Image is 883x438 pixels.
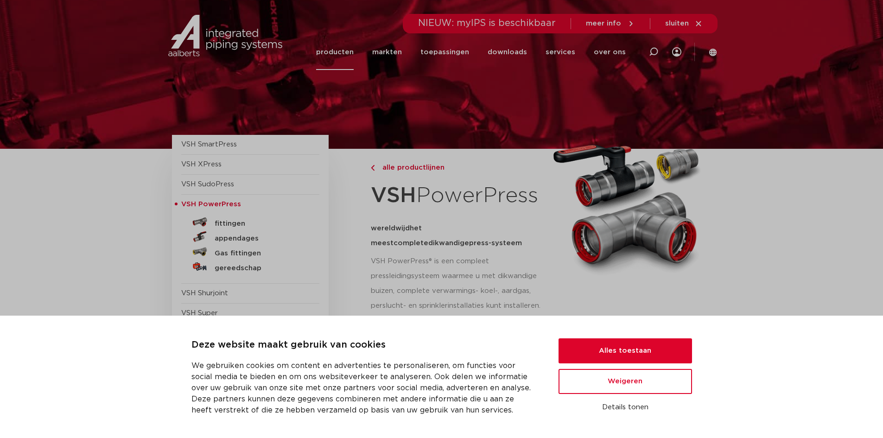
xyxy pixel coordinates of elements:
[215,220,306,228] h5: fittingen
[371,225,410,232] span: wereldwijd
[428,240,469,247] span: dikwandige
[594,34,626,70] a: over ons
[586,19,635,28] a: meer info
[181,229,319,244] a: appendages
[372,34,402,70] a: markten
[371,225,422,247] span: het meest
[371,254,545,313] p: VSH PowerPress® is een compleet pressleidingsysteem waarmee u met dikwandige buizen, complete ver...
[377,164,445,171] span: alle productlijnen
[181,161,222,168] a: VSH XPress
[559,369,692,394] button: Weigeren
[215,235,306,243] h5: appendages
[215,249,306,258] h5: Gas fittingen
[394,240,428,247] span: complete
[181,259,319,274] a: gereedschap
[371,178,545,214] h1: PowerPress
[418,19,556,28] span: NIEUW: myIPS is beschikbaar
[215,264,306,273] h5: gereedschap
[191,360,536,416] p: We gebruiken cookies om content en advertenties te personaliseren, om functies voor social media ...
[488,34,527,70] a: downloads
[371,162,545,173] a: alle productlijnen
[586,20,621,27] span: meer info
[665,20,689,27] span: sluiten
[559,338,692,363] button: Alles toestaan
[181,181,234,188] a: VSH SudoPress
[420,34,469,70] a: toepassingen
[181,310,218,317] a: VSH Super
[371,165,375,171] img: chevron-right.svg
[371,312,705,356] p: Het assortiment bestaat uit DW-profiel pressfittingen, -appendages en -gereedschap in de afmeting...
[559,400,692,415] button: Details tonen
[181,290,228,297] a: VSH Shurjoint
[316,34,626,70] nav: Menu
[469,240,522,247] span: press-systeem
[181,215,319,229] a: fittingen
[665,19,703,28] a: sluiten
[181,141,237,148] a: VSH SmartPress
[546,34,575,70] a: services
[181,244,319,259] a: Gas fittingen
[181,201,241,208] span: VSH PowerPress
[191,338,536,353] p: Deze website maakt gebruik van cookies
[371,185,416,206] strong: VSH
[316,34,354,70] a: producten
